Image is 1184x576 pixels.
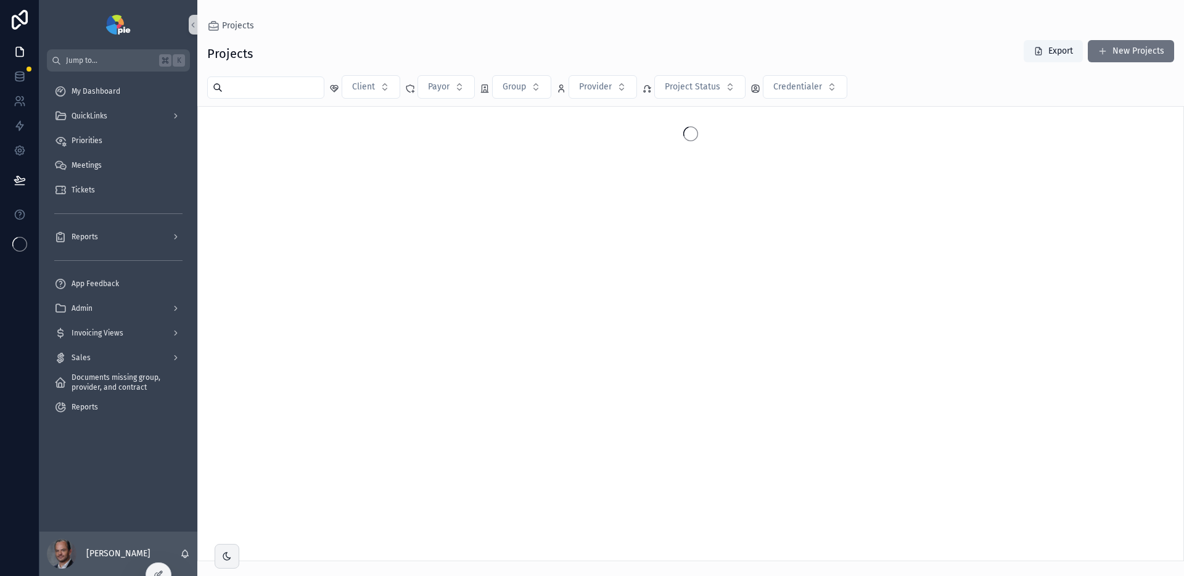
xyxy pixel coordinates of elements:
[174,56,184,65] span: K
[72,232,98,242] span: Reports
[47,322,190,344] a: Invoicing Views
[342,75,400,99] button: Select Button
[47,371,190,393] a: Documents missing group, provider, and contract
[72,353,91,363] span: Sales
[47,273,190,295] a: App Feedback
[579,81,612,93] span: Provider
[47,130,190,152] a: Priorities
[47,179,190,201] a: Tickets
[72,402,98,412] span: Reports
[72,111,107,121] span: QuickLinks
[1088,40,1174,62] button: New Projects
[492,75,551,99] button: Select Button
[72,86,120,96] span: My Dashboard
[47,226,190,248] a: Reports
[773,81,822,93] span: Credentialer
[72,279,119,289] span: App Feedback
[47,347,190,369] a: Sales
[72,303,92,313] span: Admin
[654,75,746,99] button: Select Button
[352,81,375,93] span: Client
[763,75,847,99] button: Select Button
[503,81,526,93] span: Group
[72,136,102,146] span: Priorities
[1024,40,1083,62] button: Export
[47,154,190,176] a: Meetings
[47,49,190,72] button: Jump to...K
[72,185,95,195] span: Tickets
[47,105,190,127] a: QuickLinks
[417,75,475,99] button: Select Button
[428,81,450,93] span: Payor
[207,20,254,32] a: Projects
[47,297,190,319] a: Admin
[72,160,102,170] span: Meetings
[72,328,123,338] span: Invoicing Views
[569,75,637,99] button: Select Button
[86,548,150,560] p: [PERSON_NAME]
[106,15,130,35] img: App logo
[207,45,253,62] h1: Projects
[47,80,190,102] a: My Dashboard
[47,396,190,418] a: Reports
[665,81,720,93] span: Project Status
[72,372,178,392] span: Documents missing group, provider, and contract
[39,72,197,434] div: scrollable content
[222,20,254,32] span: Projects
[66,56,154,65] span: Jump to...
